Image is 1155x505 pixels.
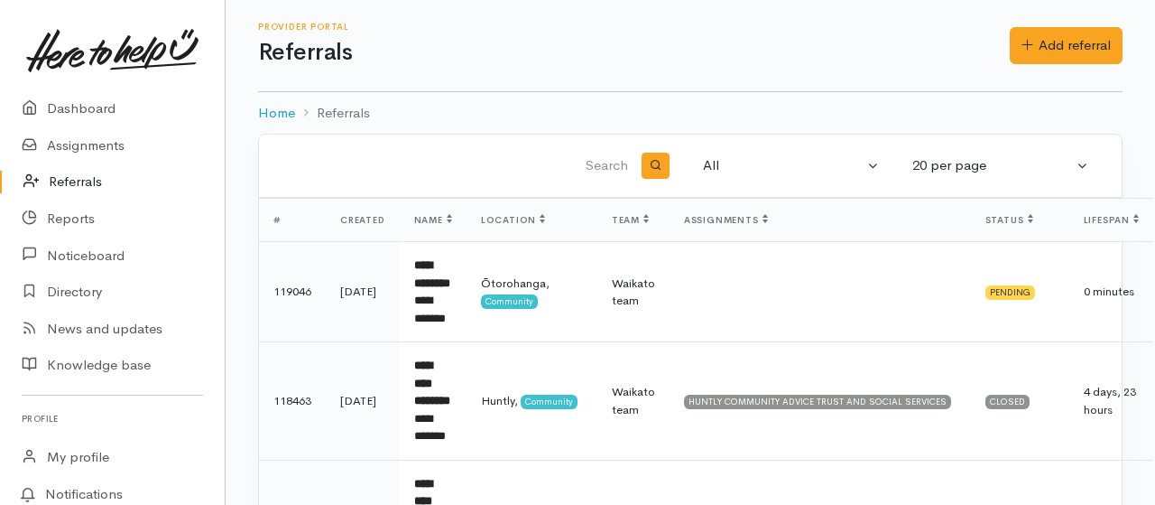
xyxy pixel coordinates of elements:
span: Ōtorohanga, [481,276,550,291]
a: Home [258,103,295,124]
div: 20 per page [912,155,1073,176]
h1: Referrals [258,40,1010,66]
span: Assignments [684,214,768,226]
span: Huntly, [481,393,518,408]
time: [DATE] [340,393,376,408]
button: All [692,148,891,183]
span: Community [481,295,538,309]
h6: Profile [22,407,203,431]
div: Waikato team [612,275,655,310]
span: Lifespan [1084,214,1139,226]
th: Created [326,199,400,242]
span: Community [521,395,577,409]
span: 0 minutes [1084,284,1134,299]
a: Add referral [1010,27,1123,64]
span: Team [612,214,649,226]
th: # [259,199,326,242]
input: Search [281,145,632,188]
div: Waikato team [612,383,655,418]
div: HUNTLY COMMUNITY ADVICE TRUST AND SOCIAL SERVICES [684,395,951,409]
h6: Provider Portal [258,22,1010,32]
span: Status [985,214,1033,226]
li: Referrals [295,103,370,124]
span: 4 days, 23 hours [1084,384,1136,417]
time: [DATE] [340,284,376,299]
div: Closed [985,395,1030,409]
td: 119046 [259,242,326,342]
div: Pending [985,285,1035,300]
nav: breadcrumb [258,92,1123,135]
span: Location [481,214,545,226]
div: All [703,155,864,176]
td: 118463 [259,342,326,461]
span: Name [414,214,452,226]
button: 20 per page [901,148,1100,183]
